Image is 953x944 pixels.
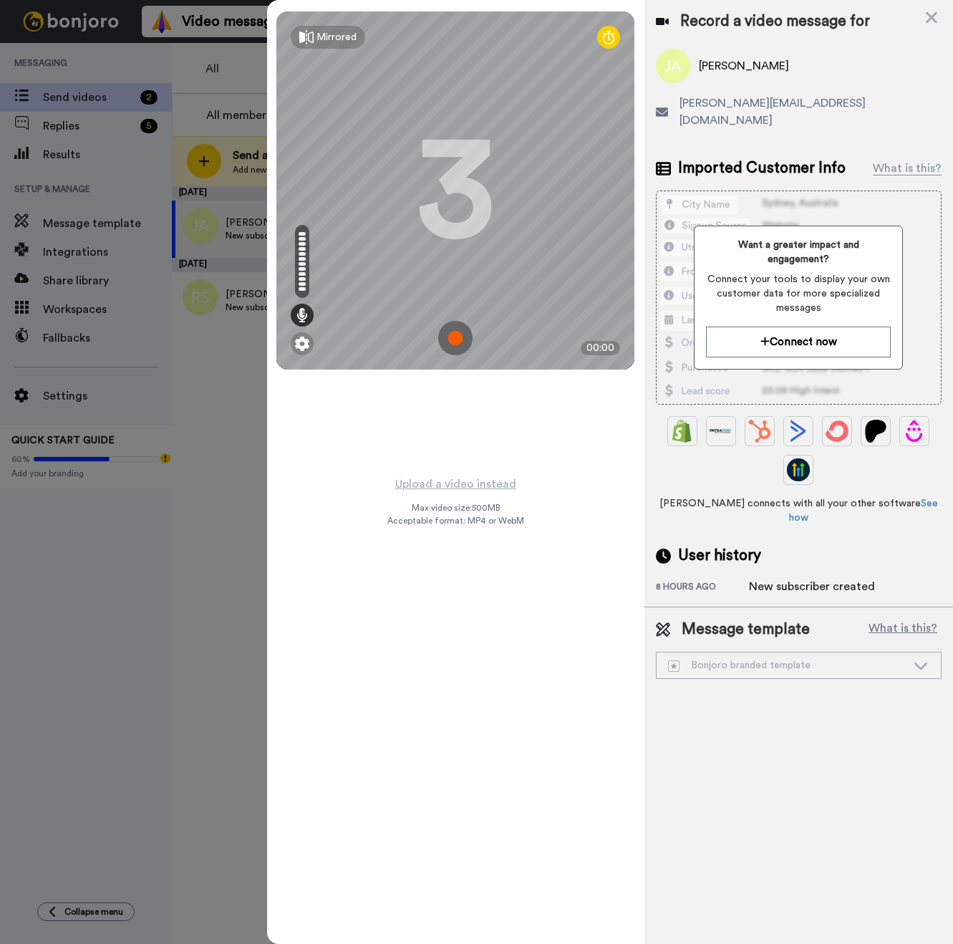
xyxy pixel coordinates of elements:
span: Acceptable format: MP4 or WebM [387,515,524,526]
span: User history [678,545,761,567]
span: [PERSON_NAME][EMAIL_ADDRESS][DOMAIN_NAME] [679,95,942,129]
img: Ontraport [710,420,732,443]
img: Drip [903,420,926,443]
span: Want a greater impact and engagement? [706,238,891,266]
div: What is this? [873,160,942,177]
span: Message template [682,619,810,640]
div: 8 hours ago [656,581,749,595]
img: demo-template.svg [668,660,679,672]
img: Hubspot [748,420,771,443]
button: Upload a video instead [391,475,521,493]
div: 3 [416,137,495,244]
div: Bonjoro branded template [668,658,906,673]
img: ConvertKit [826,420,848,443]
img: GoHighLevel [787,458,810,481]
span: Connect your tools to display your own customer data for more specialized messages [706,272,891,315]
span: [PERSON_NAME] connects with all your other software [656,496,942,525]
img: Patreon [864,420,887,443]
img: ic_record_start.svg [438,321,473,355]
div: 00:00 [581,341,620,355]
img: Shopify [671,420,694,443]
span: Max video size: 500 MB [411,502,500,514]
button: Connect now [706,327,891,357]
button: What is this? [864,619,942,640]
div: New subscriber created [749,578,875,595]
img: ic_gear.svg [295,337,309,351]
span: Imported Customer Info [678,158,846,179]
img: ActiveCampaign [787,420,810,443]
